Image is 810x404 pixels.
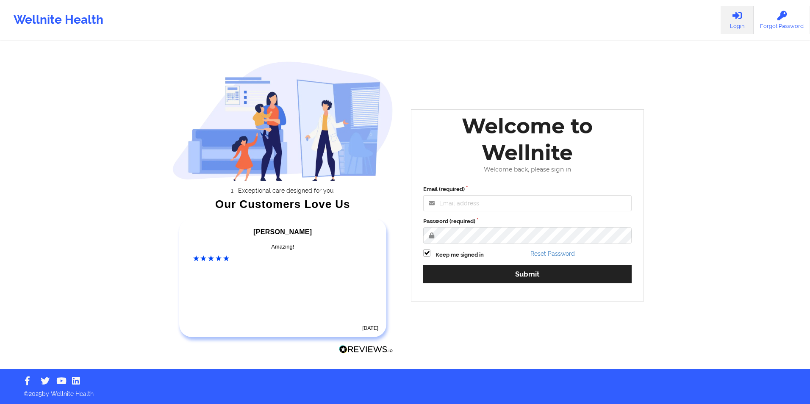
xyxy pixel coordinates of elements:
label: Password (required) [423,217,632,226]
time: [DATE] [362,325,378,331]
a: Login [721,6,754,34]
div: Welcome back, please sign in [417,166,638,173]
div: Welcome to Wellnite [417,113,638,166]
span: [PERSON_NAME] [253,228,312,235]
img: Reviews.io Logo [339,345,393,354]
label: Email (required) [423,185,632,194]
label: Keep me signed in [436,251,484,259]
button: Submit [423,265,632,283]
a: Forgot Password [754,6,810,34]
p: © 2025 by Wellnite Health [18,384,792,398]
li: Exceptional care designed for you. [180,187,393,194]
a: Reset Password [530,250,575,257]
div: Our Customers Love Us [172,200,394,208]
div: Amazing! [193,243,373,251]
input: Email address [423,195,632,211]
img: wellnite-auth-hero_200.c722682e.png [172,61,394,181]
a: Reviews.io Logo [339,345,393,356]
